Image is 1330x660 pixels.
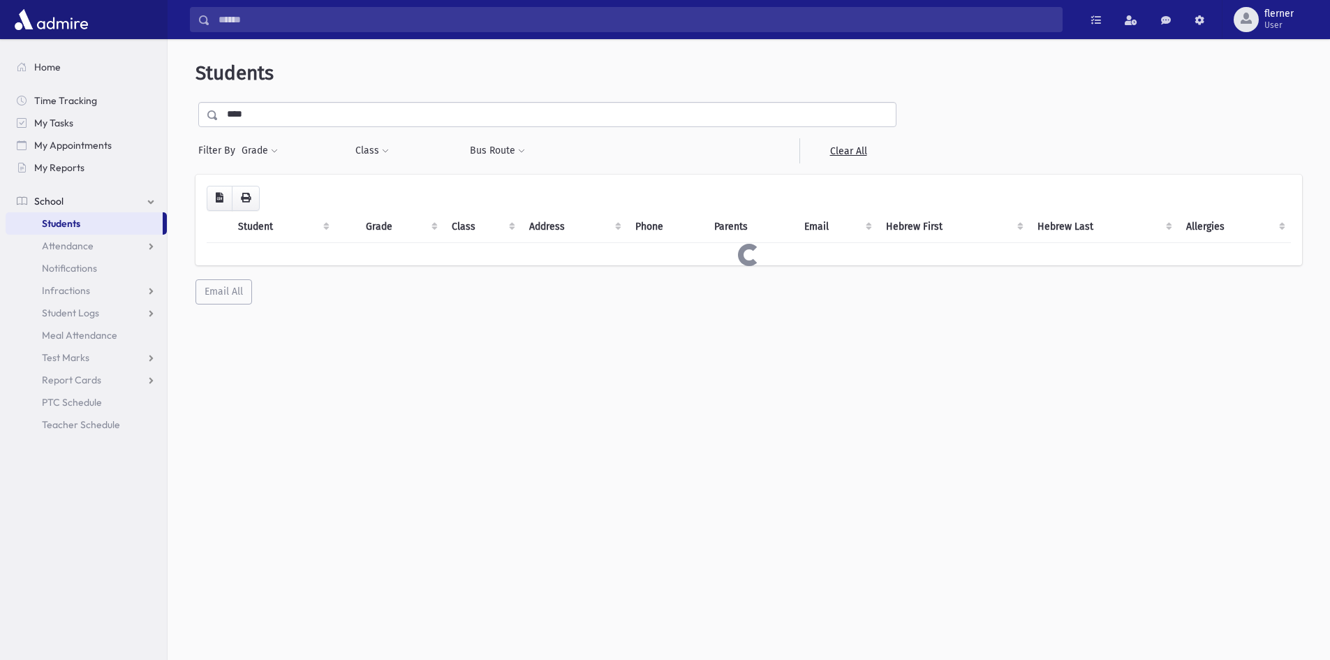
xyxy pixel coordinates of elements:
span: My Tasks [34,117,73,129]
a: PTC Schedule [6,391,167,413]
span: Students [42,217,80,230]
a: Notifications [6,257,167,279]
a: Test Marks [6,346,167,369]
span: flerner [1264,8,1294,20]
button: Bus Route [469,138,526,163]
th: Allergies [1178,211,1291,243]
a: My Appointments [6,134,167,156]
span: My Appointments [34,139,112,152]
th: Student [230,211,335,243]
button: Print [232,186,260,211]
span: Meal Attendance [42,329,117,342]
th: Hebrew Last [1029,211,1178,243]
a: Home [6,56,167,78]
span: Infractions [42,284,90,297]
th: Grade [357,211,443,243]
th: Parents [706,211,796,243]
button: Email All [195,279,252,305]
th: Class [443,211,522,243]
span: Student Logs [42,307,99,319]
th: Phone [627,211,706,243]
a: Infractions [6,279,167,302]
span: Notifications [42,262,97,274]
span: PTC Schedule [42,396,102,409]
span: Time Tracking [34,94,97,107]
a: School [6,190,167,212]
a: Clear All [799,138,896,163]
span: Test Marks [42,351,89,364]
span: School [34,195,64,207]
a: Attendance [6,235,167,257]
span: Report Cards [42,374,101,386]
input: Search [210,7,1062,32]
button: Grade [241,138,279,163]
a: Meal Attendance [6,324,167,346]
button: CSV [207,186,232,211]
a: Report Cards [6,369,167,391]
span: Home [34,61,61,73]
span: User [1264,20,1294,31]
a: My Tasks [6,112,167,134]
img: AdmirePro [11,6,91,34]
th: Hebrew First [878,211,1028,243]
a: Teacher Schedule [6,413,167,436]
span: Teacher Schedule [42,418,120,431]
span: Students [195,61,274,85]
a: Students [6,212,163,235]
a: Time Tracking [6,89,167,112]
span: My Reports [34,161,84,174]
a: Student Logs [6,302,167,324]
button: Class [355,138,390,163]
span: Attendance [42,240,94,252]
th: Email [796,211,878,243]
span: Filter By [198,143,241,158]
a: My Reports [6,156,167,179]
th: Address [521,211,627,243]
